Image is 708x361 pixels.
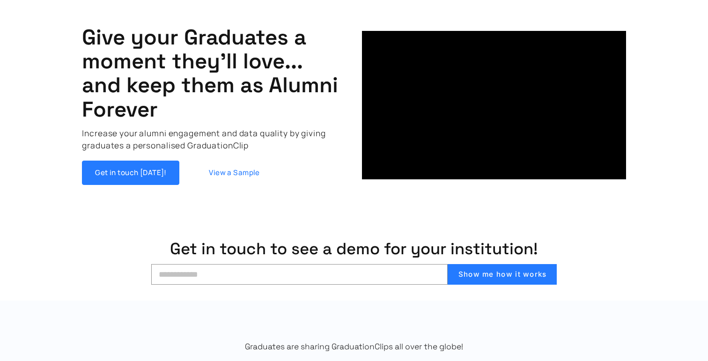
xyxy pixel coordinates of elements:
p: Increase your alumni engagement and data quality by giving graduates a personalised GraduationClip [82,127,346,152]
button: Show me how it works [448,264,557,284]
h1: Give your Graduates a moment they'll love... and keep them as Alumni Forever [82,25,346,121]
a: Get in touch [DATE]! [82,161,179,185]
p: Graduates are sharing GraduationClips all over the globe! [82,341,626,353]
a: View a Sample [185,161,283,185]
h1: Get in touch to see a demo for your institution! [16,240,692,258]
